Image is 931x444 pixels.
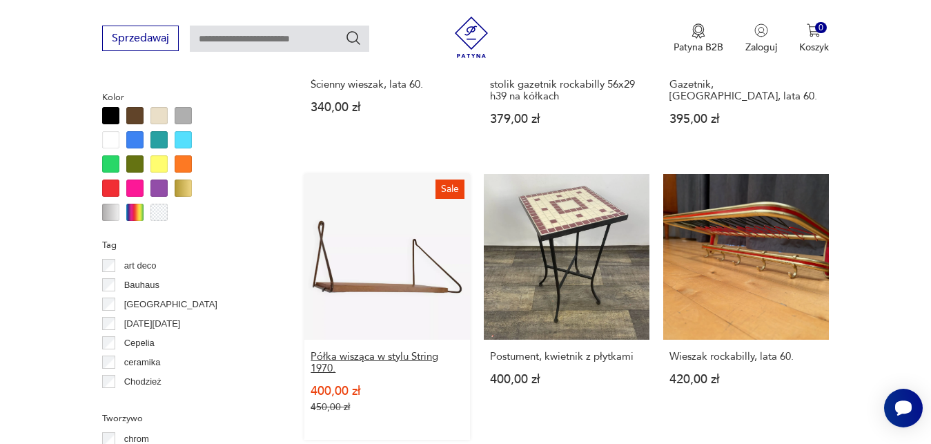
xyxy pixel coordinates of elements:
h3: Ścienny wieszak, lata 60. [311,79,464,90]
a: Postument, kwietnik z płytkamiPostument, kwietnik z płytkami400,00 zł [484,174,649,440]
img: Ikonka użytkownika [754,23,768,37]
p: 395,00 zł [669,113,823,125]
h3: Półka wisząca w stylu String 1970. [311,351,464,374]
p: 420,00 zł [669,374,823,385]
a: Wieszak rockabilly, lata 60.Wieszak rockabilly, lata 60.420,00 zł [663,174,829,440]
p: [DATE][DATE] [124,316,181,331]
p: Cepelia [124,336,155,351]
p: Bauhaus [124,278,159,293]
p: 379,00 zł [490,113,643,125]
a: SalePółka wisząca w stylu String 1970.Półka wisząca w stylu String 1970.400,00 zł450,00 zł [304,174,470,440]
button: Patyna B2B [674,23,723,54]
p: 340,00 zł [311,102,464,113]
button: Szukaj [345,30,362,46]
h3: Wieszak rockabilly, lata 60. [669,351,823,363]
button: Sprzedawaj [102,26,179,51]
p: ceramika [124,355,161,370]
p: Chodzież [124,374,161,389]
a: Sprzedawaj [102,35,179,44]
h3: stolik gazetnik rockabilly 56x29 h39 na kółkach [490,79,643,102]
p: art deco [124,258,157,273]
p: Zaloguj [745,41,777,54]
img: Ikona medalu [692,23,705,39]
p: 400,00 zł [311,385,464,397]
p: [GEOGRAPHIC_DATA] [124,297,217,312]
div: 0 [815,22,827,34]
h3: Gazetnik, [GEOGRAPHIC_DATA], lata 60. [669,79,823,102]
button: 0Koszyk [799,23,829,54]
p: 400,00 zł [490,374,643,385]
iframe: Smartsupp widget button [884,389,923,427]
p: Tag [102,238,271,253]
button: Zaloguj [745,23,777,54]
img: Patyna - sklep z meblami i dekoracjami vintage [451,17,492,58]
p: Kolor [102,90,271,105]
img: Ikona koszyka [807,23,821,37]
a: Ikona medaluPatyna B2B [674,23,723,54]
p: Ćmielów [124,394,159,409]
h3: Postument, kwietnik z płytkami [490,351,643,363]
p: Tworzywo [102,411,271,426]
p: 450,00 zł [311,401,464,413]
p: Patyna B2B [674,41,723,54]
p: Koszyk [799,41,829,54]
